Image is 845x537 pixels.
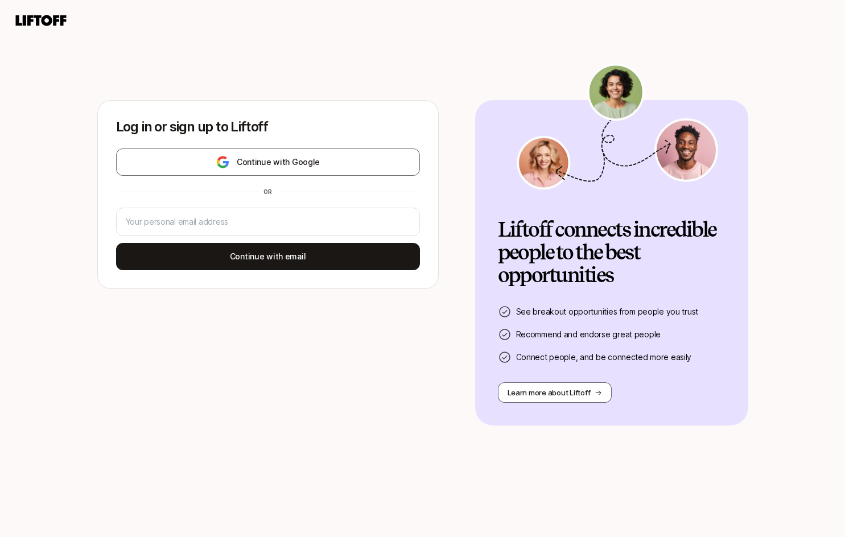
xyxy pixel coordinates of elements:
[516,350,692,364] p: Connect people, and be connected more easily
[515,63,720,190] img: signup-banner
[126,215,410,229] input: Your personal email address
[498,218,726,287] h2: Liftoff connects incredible people to the best opportunities
[116,243,420,270] button: Continue with email
[116,148,420,176] button: Continue with Google
[216,155,230,169] img: google-logo
[498,382,612,403] button: Learn more about Liftoff
[516,305,699,319] p: See breakout opportunities from people you trust
[259,187,277,196] div: or
[116,119,420,135] p: Log in or sign up to Liftoff
[516,328,661,341] p: Recommend and endorse great people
